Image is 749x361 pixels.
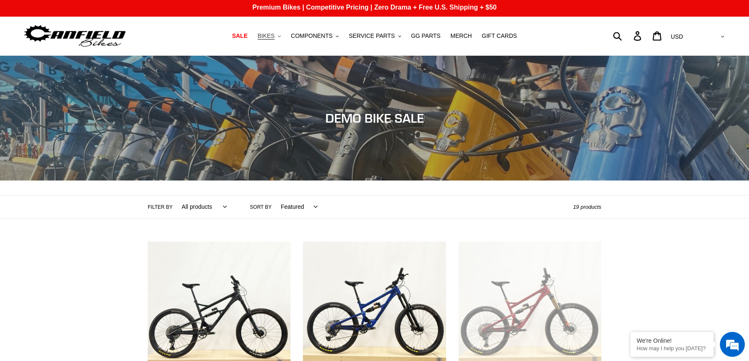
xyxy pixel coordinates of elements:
input: Search [618,27,639,45]
div: Minimize live chat window [136,4,156,24]
label: Filter by [148,203,173,211]
div: Chat with us now [56,47,152,57]
span: We're online! [48,105,115,189]
span: MERCH [451,32,472,40]
span: DEMO BIKE SALE [325,111,424,126]
button: SERVICE PARTS [345,30,405,42]
p: How may I help you today? [637,345,707,351]
span: COMPONENTS [291,32,332,40]
img: Canfield Bikes [23,23,127,49]
span: GIFT CARDS [482,32,517,40]
label: Sort by [250,203,272,211]
button: BIKES [253,30,285,42]
a: GIFT CARDS [478,30,521,42]
div: We're Online! [637,337,707,344]
textarea: Type your message and hit 'Enter' [4,227,159,256]
a: SALE [228,30,252,42]
span: 19 products [573,204,601,210]
img: d_696896380_company_1647369064580_696896380 [27,42,47,62]
span: GG PARTS [411,32,441,40]
span: BIKES [258,32,275,40]
span: SERVICE PARTS [349,32,394,40]
button: COMPONENTS [287,30,343,42]
span: SALE [232,32,248,40]
a: GG PARTS [407,30,445,42]
a: MERCH [446,30,476,42]
div: Navigation go back [9,46,22,58]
